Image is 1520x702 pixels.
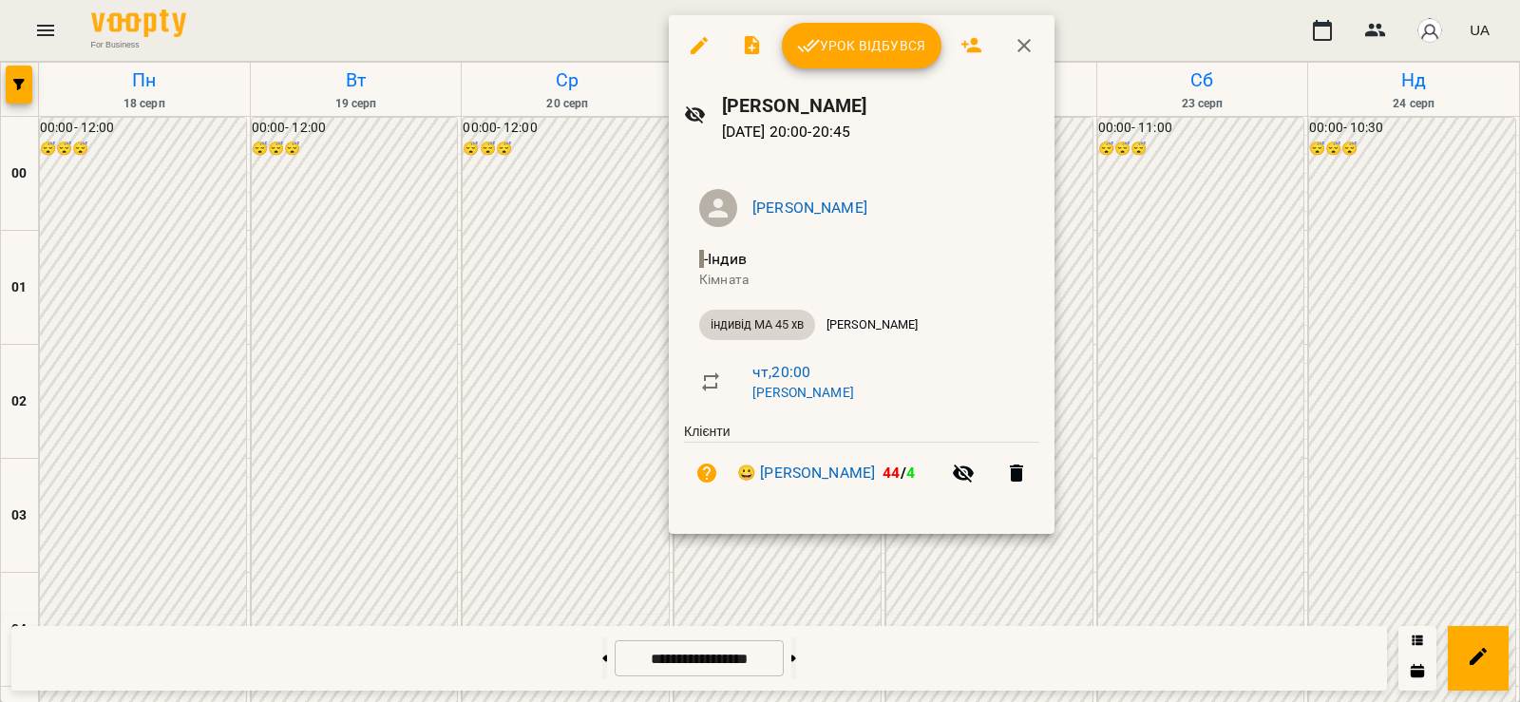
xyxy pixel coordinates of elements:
[699,250,750,268] span: - Індив
[752,385,854,400] a: [PERSON_NAME]
[752,363,810,381] a: чт , 20:00
[815,316,929,333] span: [PERSON_NAME]
[722,91,1039,121] h6: [PERSON_NAME]
[797,34,926,57] span: Урок відбувся
[684,423,1039,511] ul: Клієнти
[684,450,730,496] button: Візит ще не сплачено. Додати оплату?
[815,310,929,340] div: [PERSON_NAME]
[737,462,875,484] a: 😀 [PERSON_NAME]
[782,23,941,68] button: Урок відбувся
[722,121,1039,143] p: [DATE] 20:00 - 20:45
[699,271,1024,290] p: Кімната
[906,464,915,482] span: 4
[752,199,867,217] a: [PERSON_NAME]
[699,316,815,333] span: індивід МА 45 хв
[883,464,900,482] span: 44
[883,464,915,482] b: /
